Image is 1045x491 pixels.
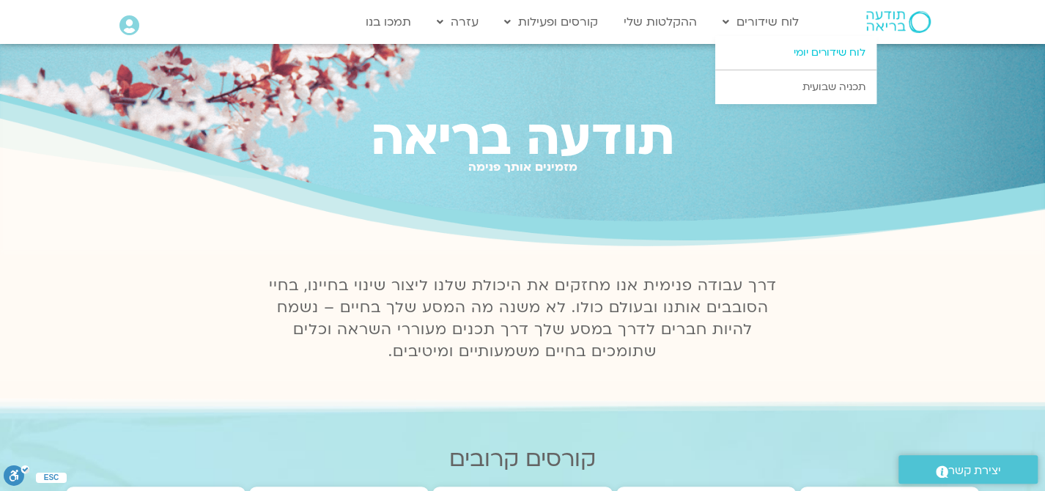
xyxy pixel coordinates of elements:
[866,11,931,33] img: תודעה בריאה
[715,70,876,104] a: תכניה שבועית
[429,8,486,36] a: עזרה
[898,455,1038,484] a: יצירת קשר
[715,36,876,70] a: לוח שידורים יומי
[497,8,605,36] a: קורסים ופעילות
[358,8,418,36] a: תמכו בנו
[260,275,785,363] p: דרך עבודה פנימית אנו מחזקים את היכולת שלנו ליצור שינוי בחיינו, בחיי הסובבים אותנו ובעולם כולו. לא...
[616,8,704,36] a: ההקלטות שלי
[66,446,979,472] h2: קורסים קרובים
[948,461,1001,481] span: יצירת קשר
[715,8,806,36] a: לוח שידורים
